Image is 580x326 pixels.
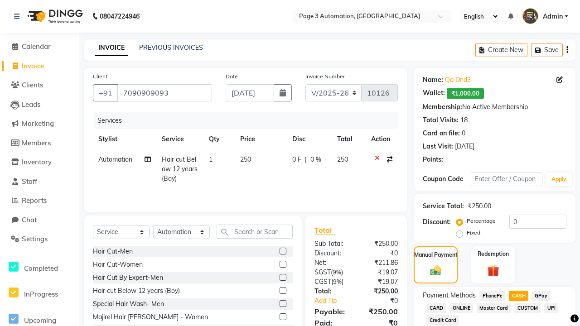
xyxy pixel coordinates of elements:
[477,303,511,313] span: Master Card
[305,155,307,164] span: |
[2,80,77,91] a: Clients
[22,100,40,109] span: Leads
[24,264,58,273] span: Completed
[308,258,356,268] div: Net:
[22,158,52,166] span: Inventory
[93,312,208,322] div: Majirel Hair [PERSON_NAME] - Women
[423,291,476,300] span: Payment Methods
[356,277,405,287] div: ₹19.07
[22,139,51,147] span: Members
[100,4,140,29] b: 08047224946
[22,177,37,186] span: Staff
[292,155,301,164] span: 0 F
[95,40,128,56] a: INVOICE
[226,72,238,81] label: Date
[468,201,491,211] div: ₹250.00
[509,291,528,301] span: CASH
[93,84,118,101] button: +91
[24,290,58,298] span: InProgress
[22,81,43,89] span: Clients
[543,12,563,21] span: Admin
[22,119,54,128] span: Marketing
[333,268,341,276] span: 9%
[2,61,77,72] a: Invoice
[94,112,405,129] div: Services
[460,115,468,125] div: 18
[2,42,77,52] a: Calendar
[93,273,163,283] div: Hair Cut By Expert-Men
[22,235,48,243] span: Settings
[414,251,458,259] label: Manual Payment
[337,155,348,163] span: 250
[423,88,445,99] div: Wallet:
[308,306,356,317] div: Payable:
[333,278,342,285] span: 9%
[139,43,203,52] a: PREVIOUS INVOICES
[356,258,405,268] div: ₹211.86
[156,129,203,149] th: Service
[471,172,542,186] input: Enter Offer / Coupon Code
[426,315,459,326] span: Credit Card
[93,260,143,269] div: Hair Cut-Women
[2,177,77,187] a: Staff
[522,8,538,24] img: Admin
[93,299,164,309] div: Special Hair Wash- Men
[308,239,356,249] div: Sub Total:
[217,225,293,239] input: Search or Scan
[356,268,405,277] div: ₹19.07
[467,229,480,237] label: Fixed
[455,142,474,151] div: [DATE]
[462,129,465,138] div: 0
[93,72,107,81] label: Client
[308,287,356,296] div: Total:
[475,43,527,57] button: Create New
[93,129,156,149] th: Stylist
[24,316,56,325] span: Upcoming
[332,129,366,149] th: Total
[308,296,364,306] a: Add Tip
[423,174,471,184] div: Coupon Code
[447,88,484,99] span: ₹1,000.00
[2,215,77,225] a: Chat
[532,291,551,301] span: GPay
[310,155,321,164] span: 0 %
[93,247,133,256] div: Hair Cut-Men
[2,196,77,206] a: Reports
[423,75,443,85] div: Name:
[445,75,471,85] a: Qa Dnd3
[515,303,541,313] span: CUSTOM
[366,129,398,149] th: Action
[162,155,198,182] span: Hair cut Below 12 years (Boy)
[423,155,443,164] div: Points:
[22,216,37,224] span: Chat
[22,42,51,51] span: Calendar
[308,268,356,277] div: ( )
[203,129,235,149] th: Qty
[423,201,464,211] div: Service Total:
[23,4,85,29] img: logo
[2,100,77,110] a: Leads
[356,239,405,249] div: ₹250.00
[449,303,473,313] span: ONLINE
[356,306,405,317] div: ₹250.00
[308,249,356,258] div: Discount:
[423,102,462,112] div: Membership:
[240,155,251,163] span: 250
[314,225,335,235] span: Total
[22,196,47,205] span: Reports
[117,84,212,101] input: Search by Name/Mobile/Email/Code
[98,155,132,163] span: Automation
[544,303,558,313] span: UPI
[423,115,459,125] div: Total Visits:
[423,102,566,112] div: No Active Membership
[483,264,503,278] img: _gift.svg
[427,264,445,277] img: _cash.svg
[2,234,77,244] a: Settings
[423,217,451,227] div: Discount:
[426,303,446,313] span: CARD
[2,119,77,129] a: Marketing
[93,286,180,296] div: Hair cut Below 12 years (Boy)
[364,296,405,306] div: ₹0
[235,129,287,149] th: Price
[423,129,460,138] div: Card on file:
